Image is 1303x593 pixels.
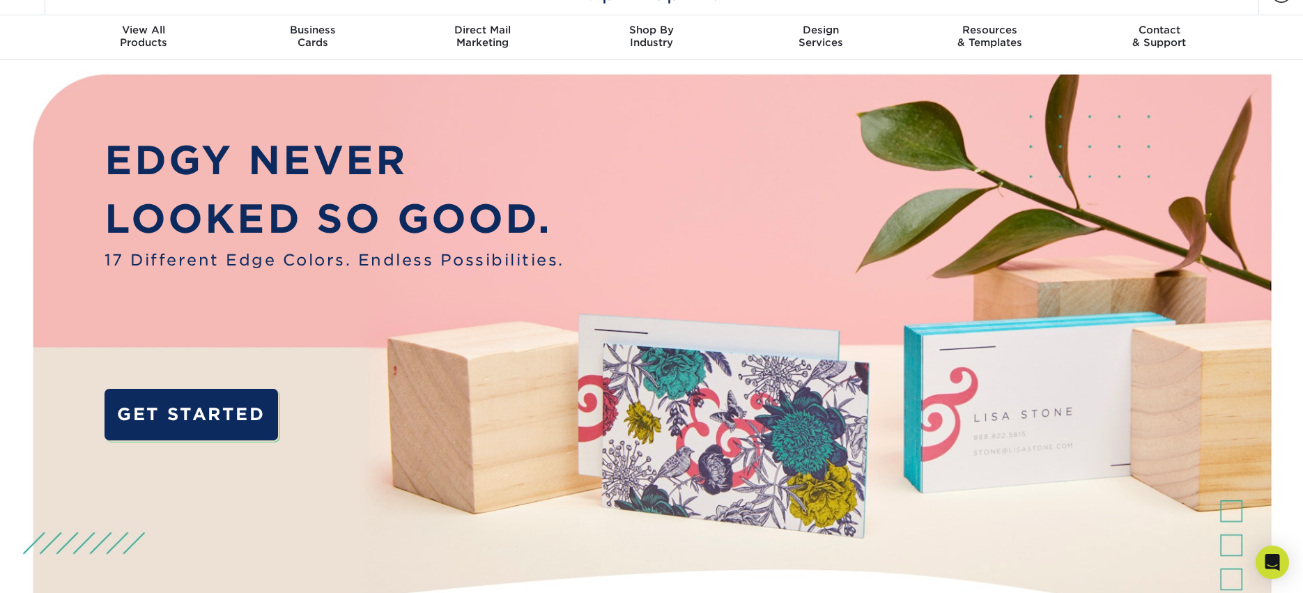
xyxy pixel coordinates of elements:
[59,24,229,36] span: View All
[59,15,229,60] a: View AllProducts
[229,15,398,60] a: BusinessCards
[59,24,229,49] div: Products
[105,389,278,440] a: GET STARTED
[905,24,1074,49] div: & Templates
[398,24,567,49] div: Marketing
[736,24,905,36] span: Design
[567,24,737,49] div: Industry
[1074,24,1244,36] span: Contact
[3,550,118,588] iframe: Google Customer Reviews
[736,15,905,60] a: DesignServices
[229,24,398,36] span: Business
[567,15,737,60] a: Shop ByIndustry
[1074,15,1244,60] a: Contact& Support
[105,248,564,272] span: 17 Different Edge Colors. Endless Possibilities.
[398,15,567,60] a: Direct MailMarketing
[229,24,398,49] div: Cards
[567,24,737,36] span: Shop By
[905,24,1074,36] span: Resources
[1074,24,1244,49] div: & Support
[105,131,564,190] p: EDGY NEVER
[1256,546,1289,579] div: Open Intercom Messenger
[736,24,905,49] div: Services
[105,190,564,248] p: LOOKED SO GOOD.
[398,24,567,36] span: Direct Mail
[905,15,1074,60] a: Resources& Templates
